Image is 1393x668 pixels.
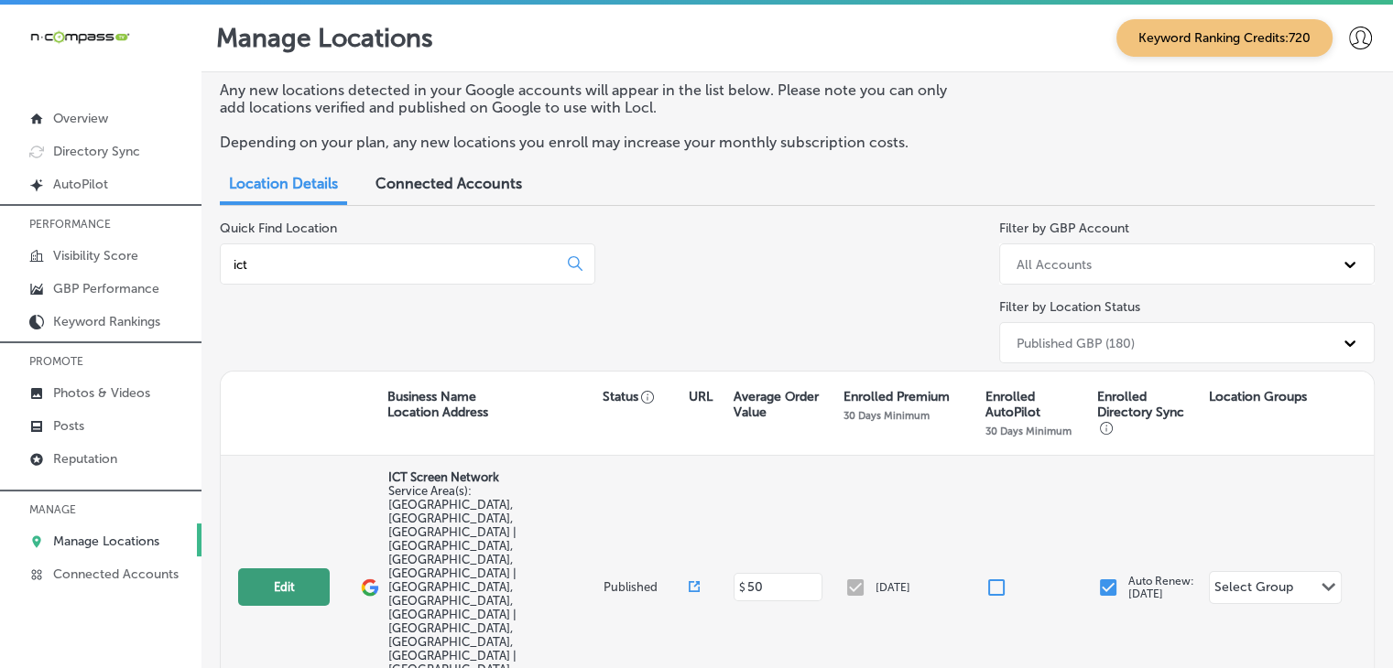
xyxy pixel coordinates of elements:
p: AutoPilot [53,177,108,192]
p: Overview [53,111,108,126]
p: Auto Renew: [DATE] [1128,575,1194,600]
img: website_grey.svg [29,48,44,62]
p: Manage Locations [216,23,433,53]
div: Select Group [1214,579,1293,600]
p: Photos & Videos [53,385,150,401]
span: Keyword Ranking Credits: 720 [1116,19,1333,57]
p: ICT Screen Network [388,470,598,484]
input: All Locations [232,256,553,273]
img: logo [361,578,379,597]
p: Keyword Rankings [53,314,160,329]
p: Location Groups [1209,389,1307,404]
p: URL [689,389,713,404]
p: Enrolled Premium [843,389,950,404]
p: Directory Sync [53,144,140,159]
div: Domain: [DOMAIN_NAME] [48,48,201,62]
p: [DATE] [876,581,910,594]
p: Published [604,580,690,594]
p: Enrolled AutoPilot [985,389,1088,420]
p: Average Order Value [733,389,834,420]
p: $ [739,581,745,594]
div: Keywords by Traffic [202,108,309,120]
p: Manage Locations [53,533,159,549]
p: Enrolled Directory Sync [1097,389,1200,436]
div: All Accounts [1017,256,1092,272]
p: Posts [53,418,84,434]
button: Edit [238,568,330,606]
img: tab_keywords_by_traffic_grey.svg [182,106,197,121]
div: Domain Overview [70,108,164,120]
label: Filter by Location Status [999,299,1140,315]
p: 30 Days Minimum [843,409,930,422]
img: logo_orange.svg [29,29,44,44]
img: 660ab0bf-5cc7-4cb8-ba1c-48b5ae0f18e60NCTV_CLogo_TV_Black_-500x88.png [29,28,130,46]
img: tab_domain_overview_orange.svg [49,106,64,121]
p: Any new locations detected in your Google accounts will appear in the list below. Please note you... [220,81,971,116]
p: Visibility Score [53,248,138,264]
label: Filter by GBP Account [999,221,1129,236]
span: Connected Accounts [375,175,522,192]
p: Business Name Location Address [387,389,488,420]
label: Quick Find Location [220,221,337,236]
p: 30 Days Minimum [985,425,1072,437]
p: Connected Accounts [53,566,179,582]
p: Status [603,389,689,404]
div: v 4.0.25 [51,29,90,44]
p: Depending on your plan, any new locations you enroll may increase your monthly subscription costs. [220,134,971,151]
p: GBP Performance [53,281,159,296]
p: Reputation [53,451,117,467]
div: Published GBP (180) [1017,335,1135,350]
span: Location Details [229,175,338,192]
